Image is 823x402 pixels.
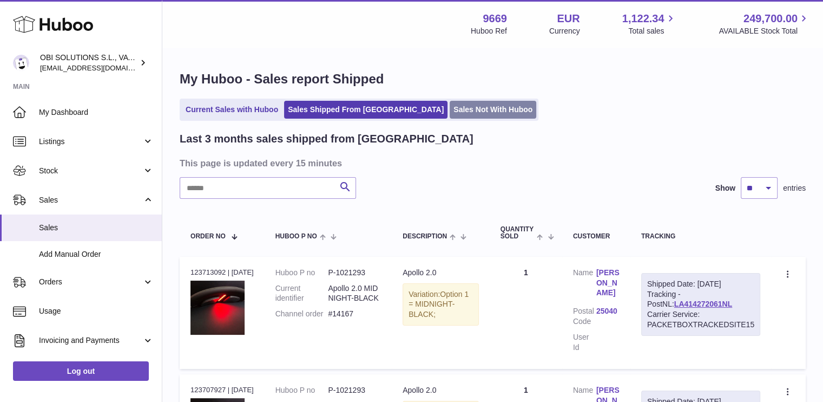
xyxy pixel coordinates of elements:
span: Huboo P no [275,233,317,240]
div: 123707927 | [DATE] [190,385,254,395]
span: Description [403,233,447,240]
dd: #14167 [328,309,381,319]
strong: EUR [557,11,580,26]
dt: Channel order [275,309,328,319]
span: Invoicing and Payments [39,335,142,346]
a: Current Sales with Huboo [182,101,282,119]
div: Huboo Ref [471,26,507,36]
div: Customer [573,233,620,240]
span: 1,122.34 [622,11,664,26]
div: Carrier Service: PACKETBOXTRACKEDSITE15 [647,309,754,330]
span: entries [783,183,806,193]
a: LA414272061NL [674,300,732,308]
dt: Huboo P no [275,268,328,278]
span: Quantity Sold [501,226,535,240]
span: Total sales [628,26,676,36]
dt: User Id [573,332,596,353]
span: [EMAIL_ADDRESS][DOMAIN_NAME] [40,63,159,72]
div: Tracking [641,233,760,240]
span: Order No [190,233,226,240]
a: Log out [13,361,149,381]
dt: Name [573,268,596,301]
dd: P-1021293 [328,385,381,395]
dd: Apollo 2.0 MIDNIGHT-BLACK [328,283,381,304]
span: Orders [39,277,142,287]
span: AVAILABLE Stock Total [719,26,810,36]
span: My Dashboard [39,107,154,118]
span: Usage [39,306,154,316]
span: Listings [39,137,142,147]
img: 96691737388559.jpg [190,281,245,335]
div: Tracking - PostNL: [641,273,760,336]
span: Option 1 = MIDNIGHT-BLACK; [409,290,469,319]
a: 1,122.34 Total sales [622,11,677,36]
strong: 9669 [483,11,507,26]
h2: Last 3 months sales shipped from [GEOGRAPHIC_DATA] [180,132,473,146]
td: 1 [490,257,562,369]
div: Variation: [403,283,479,326]
div: Shipped Date: [DATE] [647,279,754,289]
a: 249,700.00 AVAILABLE Stock Total [719,11,810,36]
div: Currency [549,26,580,36]
img: hello@myobistore.com [13,55,29,71]
span: Sales [39,223,154,233]
span: Sales [39,195,142,205]
div: Apollo 2.0 [403,385,479,395]
div: Apollo 2.0 [403,268,479,278]
div: OBI SOLUTIONS S.L., VAT: B70911078 [40,53,137,73]
dt: Huboo P no [275,385,328,395]
dt: Current identifier [275,283,328,304]
span: Add Manual Order [39,249,154,260]
h3: This page is updated every 15 minutes [180,157,803,169]
a: Sales Shipped From [GEOGRAPHIC_DATA] [284,101,447,119]
a: Sales Not With Huboo [450,101,536,119]
dt: Postal Code [573,306,596,327]
a: 25040 [596,306,620,316]
span: 249,700.00 [743,11,798,26]
dd: P-1021293 [328,268,381,278]
label: Show [715,183,735,193]
a: [PERSON_NAME] [596,268,620,299]
h1: My Huboo - Sales report Shipped [180,70,806,88]
span: Stock [39,166,142,176]
div: 123713092 | [DATE] [190,268,254,277]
